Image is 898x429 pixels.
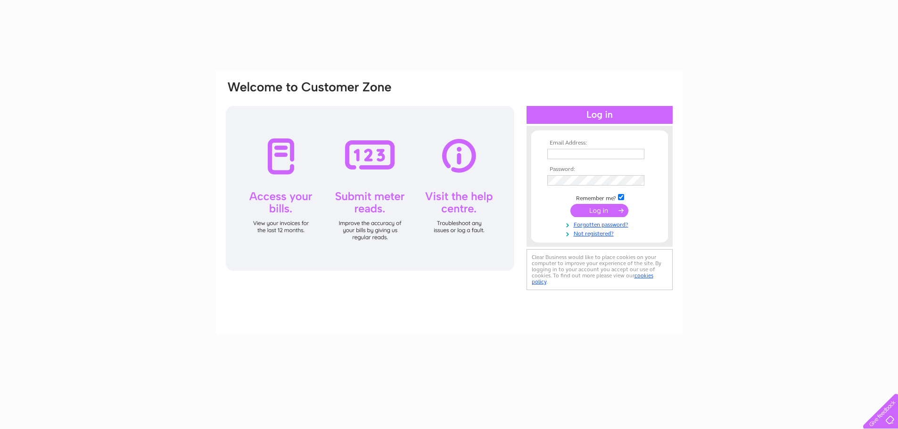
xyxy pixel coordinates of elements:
a: Forgotten password? [547,219,654,228]
th: Email Address: [545,140,654,146]
div: Clear Business would like to place cookies on your computer to improve your experience of the sit... [527,249,673,290]
th: Password: [545,166,654,173]
a: cookies policy [532,272,653,285]
a: Not registered? [547,228,654,237]
td: Remember me? [545,193,654,202]
input: Submit [570,204,628,217]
